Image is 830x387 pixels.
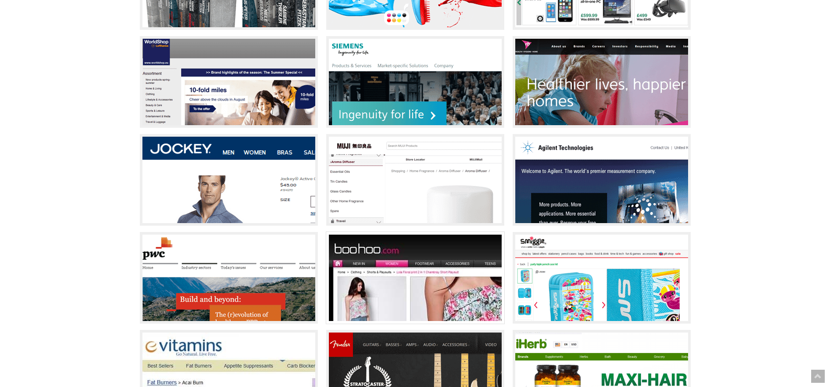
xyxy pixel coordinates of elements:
[515,235,688,321] img: Kids stationery company, Smiggle, uses Magic Zoom Plus
[515,137,688,223] img: Agilent Technologies
[329,39,502,125] img: Siemens
[142,39,315,125] img: Shop at Lufthansa
[142,137,315,223] img: Jockey
[329,137,502,223] img: MUJI Shopping
[329,235,502,321] img: boohoo.com
[142,235,315,321] img: PwC - PricewaterhouseCoopers
[515,39,688,125] img: Reckitt Benckiser Group using Magic 360 on its popular Brands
